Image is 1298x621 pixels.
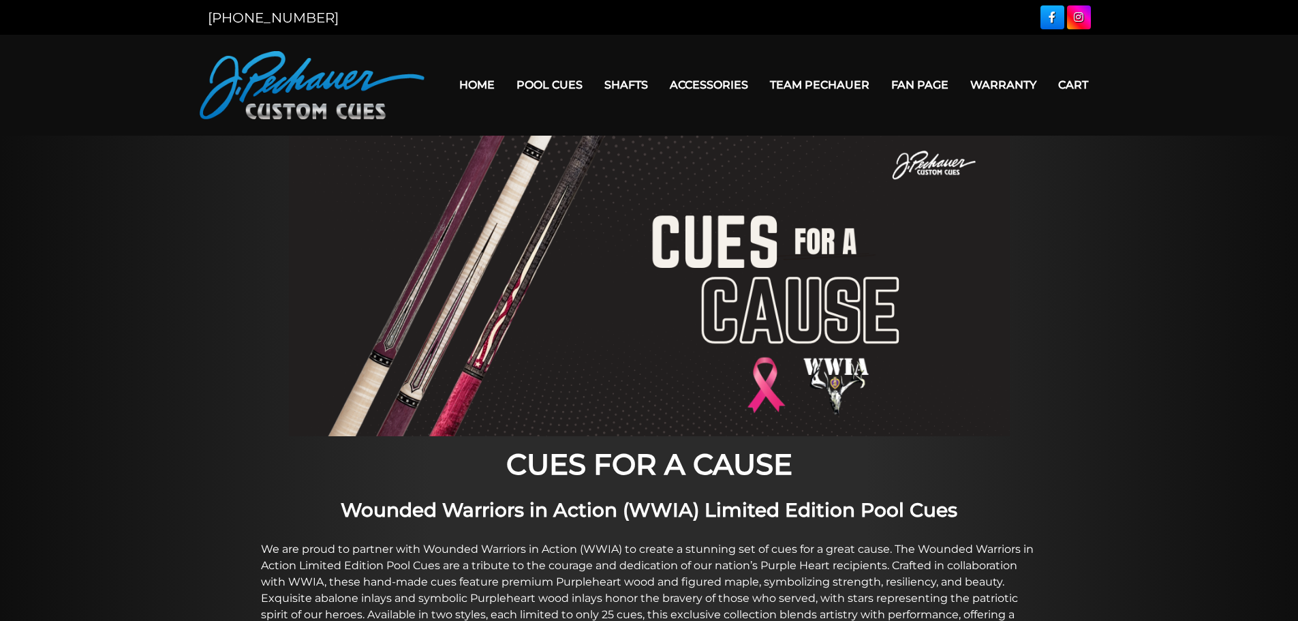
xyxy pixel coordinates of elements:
a: Pool Cues [506,67,593,102]
strong: CUES FOR A CAUSE [506,446,792,482]
a: Cart [1047,67,1099,102]
img: Pechauer Custom Cues [200,51,424,119]
a: Home [448,67,506,102]
a: Fan Page [880,67,959,102]
a: Accessories [659,67,759,102]
a: Warranty [959,67,1047,102]
a: [PHONE_NUMBER] [208,10,339,26]
a: Shafts [593,67,659,102]
strong: Wounded Warriors in Action (WWIA) Limited Edition Pool Cues [341,498,957,521]
a: Team Pechauer [759,67,880,102]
